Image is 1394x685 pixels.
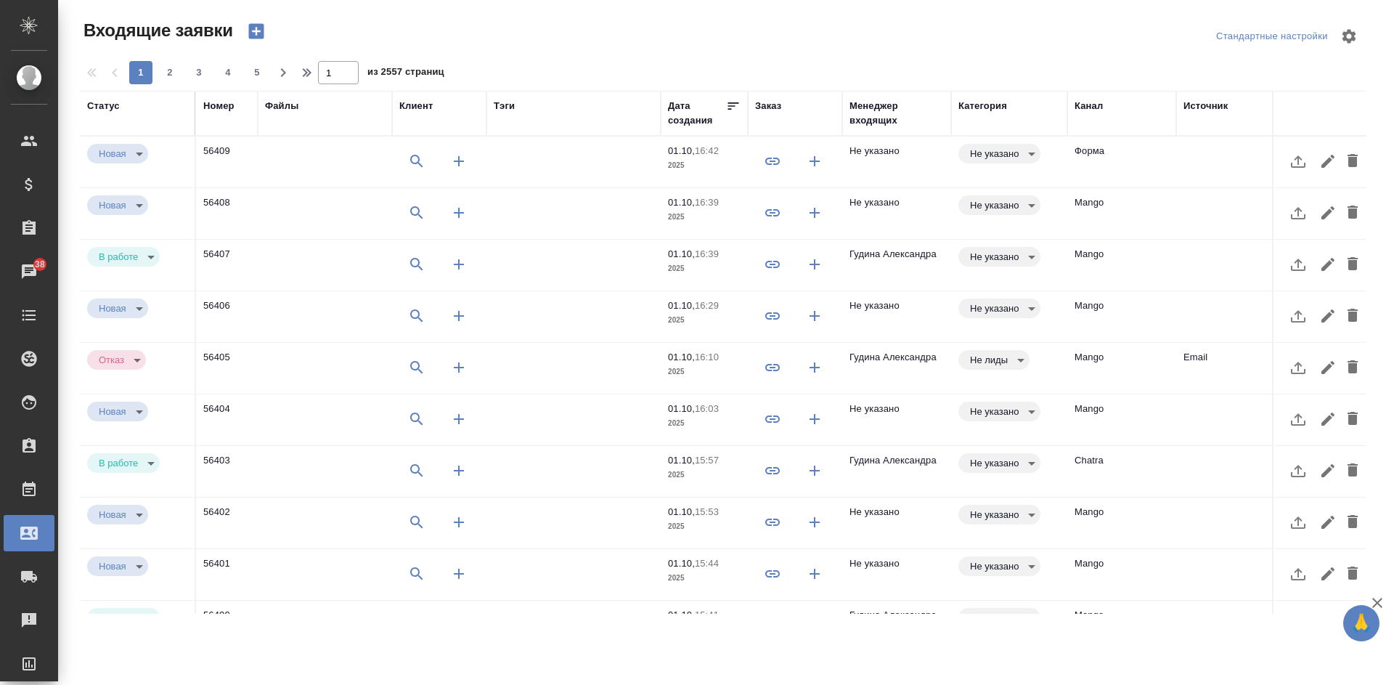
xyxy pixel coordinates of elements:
[441,144,476,179] button: Создать клиента
[1316,608,1340,643] button: Редактировать
[265,99,298,113] div: Файлы
[958,99,1007,113] div: Категория
[1340,350,1365,385] button: Удалить
[87,453,160,473] div: Новая
[399,453,434,488] button: Выбрать клиента
[842,343,951,394] td: Гудина Александра
[441,299,476,333] button: Создать клиента
[755,247,790,282] button: Привязать к существующему заказу
[399,556,434,591] button: Выбрать клиента
[94,251,142,263] button: В работе
[94,508,131,521] button: Новая
[1340,556,1365,591] button: Удалить
[94,199,131,211] button: Новая
[1067,498,1176,548] td: Mango
[1281,556,1316,591] button: Загрузить файл
[87,505,148,524] div: Новая
[668,145,695,156] p: 01.10,
[1349,608,1374,639] span: 🙏
[196,601,258,652] td: 56400
[1067,188,1176,239] td: Mango
[441,350,476,385] button: Создать клиента
[966,251,1023,263] button: Не указано
[94,560,131,572] button: Новая
[668,158,741,173] p: 2025
[441,402,476,437] button: Создать клиента
[1340,402,1365,437] button: Удалить
[797,505,832,540] button: Создать заказ
[1316,402,1340,437] button: Редактировать
[668,519,741,534] p: 2025
[216,65,240,80] span: 4
[196,240,258,291] td: 56407
[958,195,1040,215] div: Новая
[399,195,434,230] button: Выбрать клиента
[94,147,131,160] button: Новая
[196,188,258,239] td: 56408
[245,61,269,84] button: 5
[755,299,790,333] button: Привязать к существующему заказу
[797,556,832,591] button: Создать заказ
[94,405,131,418] button: Новая
[668,352,695,362] p: 01.10,
[668,99,726,128] div: Дата создания
[196,446,258,497] td: 56403
[668,609,695,620] p: 01.10,
[695,248,719,259] p: 16:39
[196,137,258,187] td: 56409
[695,197,719,208] p: 16:39
[755,350,790,385] button: Привязать к существующему заказу
[668,558,695,569] p: 01.10,
[755,99,781,113] div: Заказ
[842,446,951,497] td: Гудина Александра
[966,612,1023,624] button: Не указано
[1176,343,1285,394] td: Email
[87,144,148,163] div: Новая
[966,457,1023,469] button: Не указано
[399,402,434,437] button: Выбрать клиента
[87,195,148,215] div: Новая
[399,247,434,282] button: Выбрать клиента
[668,300,695,311] p: 01.10,
[87,556,148,576] div: Новая
[695,609,719,620] p: 15:41
[755,505,790,540] button: Привязать к существующему заказу
[695,300,719,311] p: 16:29
[842,394,951,445] td: Не указано
[1316,505,1340,540] button: Редактировать
[196,394,258,445] td: 56404
[187,61,211,84] button: 3
[1281,453,1316,488] button: Загрузить файл
[187,65,211,80] span: 3
[755,453,790,488] button: Привязать к существующему заказу
[1067,394,1176,445] td: Mango
[87,247,160,267] div: Новая
[958,144,1040,163] div: Новая
[755,402,790,437] button: Привязать к существующему заказу
[239,19,274,44] button: Создать
[441,556,476,591] button: Создать клиента
[958,247,1040,267] div: Новая
[399,350,434,385] button: Выбрать клиента
[1343,605,1379,641] button: 🙏
[94,612,142,624] button: В работе
[26,257,54,272] span: 38
[695,145,719,156] p: 16:42
[842,291,951,342] td: Не указано
[958,556,1040,576] div: Новая
[1281,402,1316,437] button: Загрузить файл
[196,549,258,600] td: 56401
[367,63,444,84] span: из 2557 страниц
[87,608,160,628] div: Новая
[668,313,741,328] p: 2025
[399,299,434,333] button: Выбрать клиента
[196,291,258,342] td: 56406
[797,608,832,643] button: Создать заказ
[668,365,741,379] p: 2025
[842,601,951,652] td: Гудина Александра
[668,262,741,276] p: 2025
[87,402,148,421] div: Новая
[966,354,1012,366] button: Не лиды
[842,188,951,239] td: Не указано
[399,144,434,179] button: Выбрать клиента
